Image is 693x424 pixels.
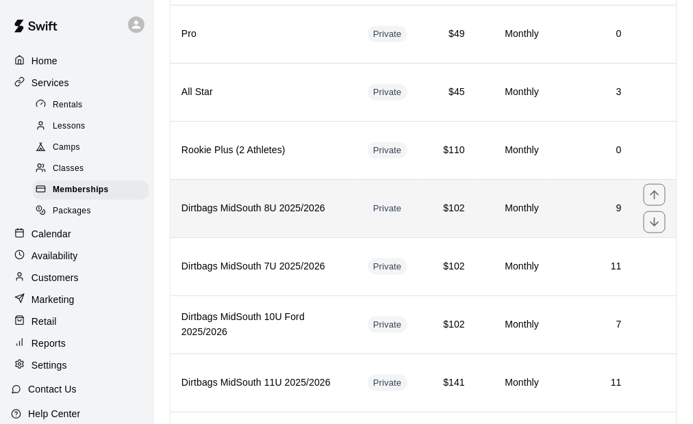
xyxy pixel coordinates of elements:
a: Calendar [11,224,143,244]
h6: Monthly [487,27,539,42]
span: Lessons [53,120,86,133]
span: Private [368,202,407,215]
div: Packages [33,202,149,221]
p: Settings [32,358,67,372]
button: move item down [644,211,666,233]
div: Camps [33,138,149,157]
span: Private [368,86,407,99]
h6: $110 [430,143,465,158]
h6: Monthly [487,85,539,100]
p: Calendar [32,227,71,241]
h6: $102 [430,201,465,216]
span: Rentals [53,98,83,112]
a: Customers [11,267,143,288]
div: This membership is hidden from the memberships page [368,26,407,42]
div: This membership is hidden from the memberships page [368,142,407,159]
h6: $45 [430,85,465,100]
span: Classes [53,162,84,176]
a: Services [11,72,143,93]
a: Home [11,51,143,71]
div: This membership is hidden from the memberships page [368,84,407,101]
div: Rentals [33,96,149,115]
div: Memberships [33,181,149,200]
h6: All Star [181,85,346,100]
p: Help Center [28,407,80,421]
h6: Dirtbags MidSouth 10U Ford 2025/2026 [181,310,346,340]
a: Camps [33,137,154,159]
span: Private [368,261,407,274]
h6: Monthly [487,317,539,332]
a: Reports [11,333,143,354]
h6: $49 [430,27,465,42]
h6: Monthly [487,375,539,390]
p: Reports [32,336,66,350]
span: Private [368,144,407,157]
h6: 3 [561,85,622,100]
span: Private [368,28,407,41]
h6: 11 [561,259,622,274]
h6: 9 [561,201,622,216]
a: Rentals [33,94,154,116]
div: Lessons [33,117,149,136]
h6: $102 [430,259,465,274]
h6: $102 [430,317,465,332]
p: Home [32,54,58,68]
p: Customers [32,271,79,284]
p: Retail [32,315,57,328]
a: Packages [33,201,154,222]
h6: Monthly [487,201,539,216]
h6: Monthly [487,143,539,158]
a: Settings [11,355,143,375]
div: This membership is hidden from the memberships page [368,375,407,391]
p: Services [32,76,69,90]
a: Retail [11,311,143,332]
a: Memberships [33,180,154,201]
h6: Dirtbags MidSouth 7U 2025/2026 [181,259,346,274]
h6: Rookie Plus (2 Athletes) [181,143,346,158]
a: Availability [11,246,143,266]
span: Private [368,377,407,390]
button: move item up [644,184,666,206]
p: Availability [32,249,78,263]
h6: Dirtbags MidSouth 11U 2025/2026 [181,375,346,390]
h6: 0 [561,143,622,158]
h6: 7 [561,317,622,332]
h6: Dirtbags MidSouth 8U 2025/2026 [181,201,346,216]
a: Lessons [33,116,154,137]
p: Contact Us [28,382,77,396]
span: Camps [53,141,80,155]
span: Memberships [53,183,109,197]
div: This membership is hidden from the memberships page [368,317,407,333]
span: Private [368,319,407,332]
h6: Monthly [487,259,539,274]
div: This membership is hidden from the memberships page [368,200,407,217]
div: This membership is hidden from the memberships page [368,259,407,275]
h6: Pro [181,27,346,42]
a: Marketing [11,289,143,310]
h6: $141 [430,375,465,390]
span: Packages [53,204,91,218]
div: Classes [33,159,149,178]
p: Marketing [32,293,75,306]
a: Classes [33,159,154,180]
h6: 0 [561,27,622,42]
h6: 11 [561,375,622,390]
